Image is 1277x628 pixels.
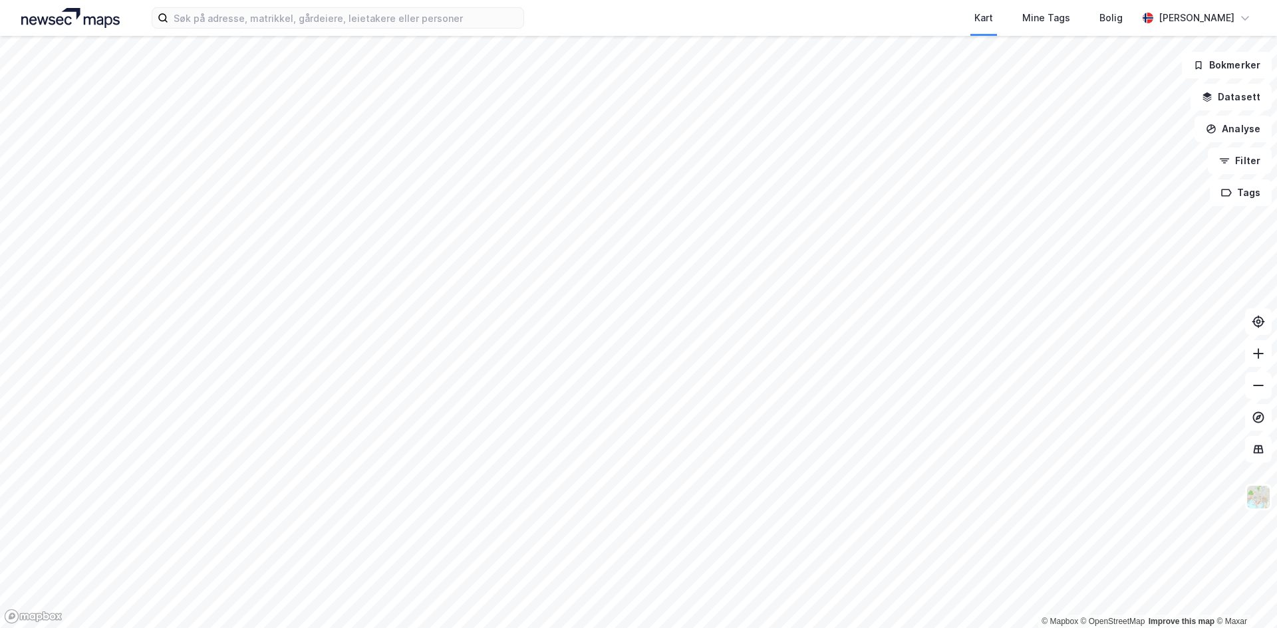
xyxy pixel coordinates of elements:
button: Bokmerker [1182,52,1272,78]
a: Mapbox homepage [4,609,63,624]
div: Mine Tags [1022,10,1070,26]
div: [PERSON_NAME] [1159,10,1234,26]
iframe: Chat Widget [1210,564,1277,628]
button: Analyse [1195,116,1272,142]
div: Kart [974,10,993,26]
button: Filter [1208,148,1272,174]
button: Tags [1210,179,1272,206]
div: Bolig [1099,10,1123,26]
a: Improve this map [1149,617,1214,626]
a: OpenStreetMap [1081,617,1145,626]
div: Kontrollprogram for chat [1210,564,1277,628]
img: Z [1246,484,1271,510]
a: Mapbox [1042,617,1078,626]
button: Datasett [1191,84,1272,110]
input: Søk på adresse, matrikkel, gårdeiere, leietakere eller personer [168,8,523,28]
img: logo.a4113a55bc3d86da70a041830d287a7e.svg [21,8,120,28]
